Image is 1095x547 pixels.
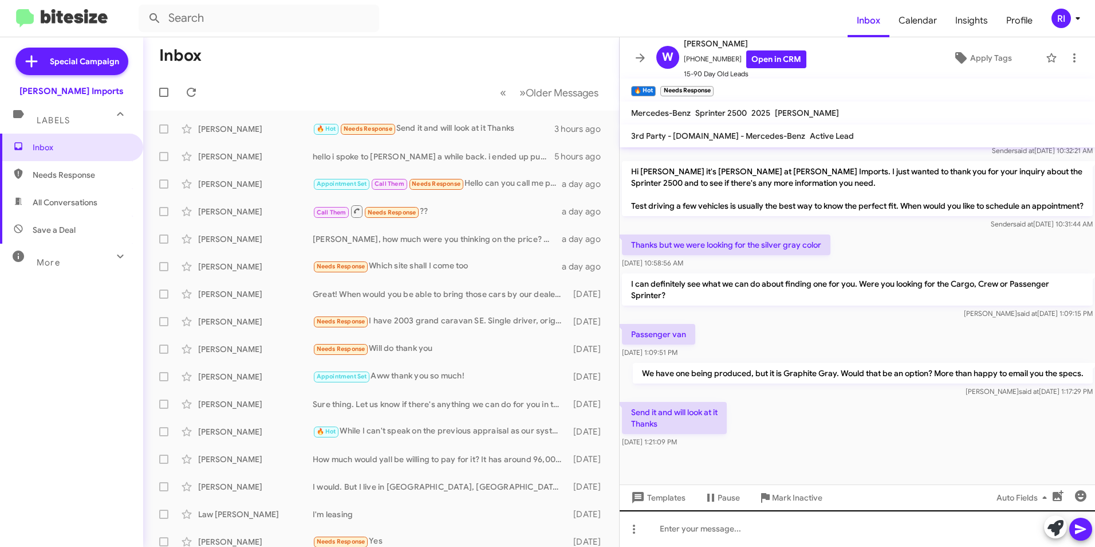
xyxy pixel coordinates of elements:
[198,178,313,190] div: [PERSON_NAME]
[695,487,749,508] button: Pause
[1014,146,1034,155] span: said at
[746,50,806,68] a: Open in CRM
[317,209,346,216] span: Call Them
[313,481,568,493] div: I would. But I live in [GEOGRAPHIC_DATA], [GEOGRAPHIC_DATA] now
[313,122,554,135] div: Send it and will look at it Thanks
[684,50,806,68] span: [PHONE_NUMBER]
[313,260,562,273] div: Which site shall I come too
[749,487,832,508] button: Mark Inactive
[198,123,313,135] div: [PERSON_NAME]
[313,398,568,410] div: Sure thing. Let us know if there's anything we can do for you in the future. Thanks!
[317,263,365,270] span: Needs Response
[568,426,610,437] div: [DATE]
[198,151,313,162] div: [PERSON_NAME]
[987,487,1061,508] button: Auto Fields
[198,288,313,300] div: [PERSON_NAME]
[198,454,313,465] div: [PERSON_NAME]
[313,342,568,355] div: Will do thank you
[631,131,805,141] span: 3rd Party - [DOMAIN_NAME] - Mercedes-Benz
[317,180,367,187] span: Appointment Set
[313,233,562,245] div: [PERSON_NAME], how much were you thinking on the price? We use Market-Based pricing for like equi...
[37,115,70,126] span: Labels
[375,180,404,187] span: Call Them
[412,180,460,187] span: Needs Response
[526,87,598,99] span: Older Messages
[562,261,610,272] div: a day ago
[198,233,313,245] div: [PERSON_NAME]
[33,224,76,236] span: Save a Deal
[198,316,313,327] div: [PERSON_NAME]
[970,48,1012,68] span: Apply Tags
[198,206,313,217] div: [PERSON_NAME]
[775,108,839,118] span: [PERSON_NAME]
[568,288,610,300] div: [DATE]
[562,178,610,190] div: a day ago
[992,146,1093,155] span: Sender [DATE] 10:32:21 AM
[631,108,691,118] span: Mercedes-Benz
[662,48,673,67] span: W
[554,151,610,162] div: 5 hours ago
[889,4,946,37] a: Calendar
[317,373,367,380] span: Appointment Set
[313,315,568,328] div: I have 2003 grand caravan SE. Single driver, original 96k miles
[997,4,1042,37] span: Profile
[198,261,313,272] div: [PERSON_NAME]
[159,46,202,65] h1: Inbox
[513,81,605,104] button: Next
[198,398,313,410] div: [PERSON_NAME]
[568,454,610,465] div: [DATE]
[313,288,568,300] div: Great! When would you be able to bring those cars by our dealership so I can provide a proper app...
[1019,387,1039,396] span: said at
[568,398,610,410] div: [DATE]
[198,509,313,520] div: Law [PERSON_NAME]
[313,509,568,520] div: I'm leasing
[1013,220,1033,228] span: said at
[344,125,392,132] span: Needs Response
[313,177,562,190] div: Hello can you call me please?
[568,481,610,493] div: [DATE]
[317,345,365,353] span: Needs Response
[622,259,683,267] span: [DATE] 10:58:56 AM
[198,371,313,382] div: [PERSON_NAME]
[198,426,313,437] div: [PERSON_NAME]
[751,108,770,118] span: 2025
[622,324,695,345] p: Passenger van
[633,363,1093,384] p: We have one being produced, but it is Graphite Gray. Would that be an option? More than happy to ...
[50,56,119,67] span: Special Campaign
[848,4,889,37] span: Inbox
[568,509,610,520] div: [DATE]
[772,487,822,508] span: Mark Inactive
[966,387,1093,396] span: [PERSON_NAME] [DATE] 1:17:29 PM
[317,125,336,132] span: 🔥 Hot
[568,316,610,327] div: [DATE]
[631,86,656,96] small: 🔥 Hot
[684,37,806,50] span: [PERSON_NAME]
[622,402,727,434] p: Send it and will look at it Thanks
[946,4,997,37] span: Insights
[313,151,554,162] div: hello i spoke to [PERSON_NAME] a while back. i ended up purchasing a white one out of [GEOGRAPHIC...
[562,206,610,217] div: a day ago
[494,81,605,104] nav: Page navigation example
[15,48,128,75] a: Special Campaign
[317,428,336,435] span: 🔥 Hot
[810,131,854,141] span: Active Lead
[1042,9,1082,28] button: RI
[19,85,124,97] div: [PERSON_NAME] Imports
[684,68,806,80] span: 15-90 Day Old Leads
[996,487,1051,508] span: Auto Fields
[660,86,713,96] small: Needs Response
[695,108,747,118] span: Sprinter 2500
[1017,309,1037,318] span: said at
[519,85,526,100] span: »
[313,370,568,383] div: Aww thank you so much!
[622,235,830,255] p: Thanks but we were looking for the silver gray color
[568,371,610,382] div: [DATE]
[622,348,678,357] span: [DATE] 1:09:51 PM
[33,169,130,181] span: Needs Response
[620,487,695,508] button: Templates
[33,142,130,153] span: Inbox
[622,161,1093,216] p: Hi [PERSON_NAME] it's [PERSON_NAME] at [PERSON_NAME] Imports. I just wanted to thank you for your...
[568,343,610,355] div: [DATE]
[198,343,313,355] div: [PERSON_NAME]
